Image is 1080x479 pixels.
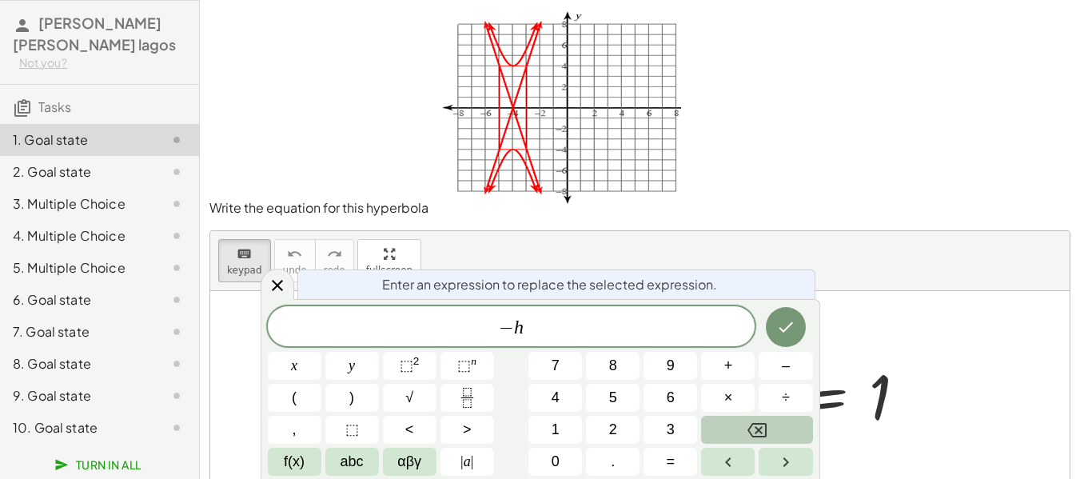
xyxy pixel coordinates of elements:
div: 9. Goal state [13,386,141,405]
button: Superscript [440,352,494,380]
div: Not you? [19,55,186,71]
button: ( [268,384,321,412]
button: keyboardkeypad [218,239,271,282]
button: Placeholder [325,416,379,444]
button: 4 [528,384,582,412]
button: 9 [644,352,697,380]
span: . [611,451,615,473]
span: ⬚ [457,357,471,373]
button: Functions [268,448,321,476]
span: Turn In All [58,457,141,472]
button: Right arrow [759,448,812,476]
span: [PERSON_NAME] [PERSON_NAME] lagos [13,14,176,54]
span: abc [341,451,364,473]
span: 5 [609,387,617,409]
button: 5 [586,384,640,412]
button: Absolute value [440,448,494,476]
i: Task not started. [167,354,186,373]
span: + [724,355,733,377]
button: undoundo [274,239,316,282]
span: > [463,419,472,441]
div: 3. Multiple Choice [13,194,141,214]
button: Turn In All [45,450,154,479]
img: 791cfa3b6f9f595e18c334efa8c93cb7a51a5666cb941bdaa77b805e7606e9c9.png [428,10,681,213]
button: 7 [528,352,582,380]
span: Enter an expression to replace the selected expression. [382,275,717,294]
span: x [291,355,297,377]
span: undo [283,265,307,276]
p: Write the equation for this hyperbola [209,10,1070,218]
button: Minus [759,352,812,380]
span: ⬚ [345,419,359,441]
sup: 2 [413,355,420,367]
button: . [586,448,640,476]
span: Tasks [38,98,71,115]
span: 8 [609,355,617,377]
span: 4 [552,387,560,409]
div: 1. Goal state [13,130,141,150]
span: | [460,453,464,469]
span: 6 [667,387,675,409]
i: keyboard [237,245,252,264]
button: Equals [644,448,697,476]
button: Times [701,384,755,412]
div: 2. Goal state [13,162,141,182]
span: keypad [227,265,262,276]
button: Done [766,307,806,347]
button: Less than [383,416,436,444]
i: Task not started. [167,130,186,150]
button: Greek alphabet [383,448,436,476]
i: Task not started. [167,194,186,214]
span: = [667,451,675,473]
span: y [349,355,355,377]
span: redo [324,265,345,276]
button: 6 [644,384,697,412]
i: Task not started. [167,290,186,309]
i: redo [327,245,342,264]
i: undo [287,245,302,264]
button: Fraction [440,384,494,412]
div: 10. Goal state [13,418,141,437]
div: 4. Multiple Choice [13,226,141,245]
button: Left arrow [701,448,755,476]
i: Task not started. [167,386,186,405]
span: ⬚ [400,357,413,373]
div: 7. Goal state [13,322,141,341]
span: , [293,419,297,441]
button: , [268,416,321,444]
button: fullscreen [357,239,421,282]
var: h [514,317,524,337]
span: fullscreen [366,265,412,276]
div: 8. Goal state [13,354,141,373]
button: Plus [701,352,755,380]
div: 5. Multiple Choice [13,258,141,277]
button: 0 [528,448,582,476]
i: Task not started. [167,162,186,182]
button: Alphabet [325,448,379,476]
button: 3 [644,416,697,444]
button: redoredo [315,239,354,282]
span: | [471,453,474,469]
span: − [499,318,514,337]
span: 3 [667,419,675,441]
span: √ [405,387,413,409]
button: x [268,352,321,380]
span: 1 [552,419,560,441]
span: 7 [552,355,560,377]
span: ( [292,387,297,409]
div: 6. Goal state [13,290,141,309]
span: – [782,355,790,377]
span: 0 [552,451,560,473]
span: 9 [667,355,675,377]
button: y [325,352,379,380]
i: Task not started. [167,322,186,341]
button: Squared [383,352,436,380]
i: Task not started. [167,418,186,437]
span: ) [349,387,354,409]
button: 1 [528,416,582,444]
button: Divide [759,384,812,412]
span: × [724,387,733,409]
button: 2 [586,416,640,444]
button: 8 [586,352,640,380]
button: Greater than [440,416,494,444]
